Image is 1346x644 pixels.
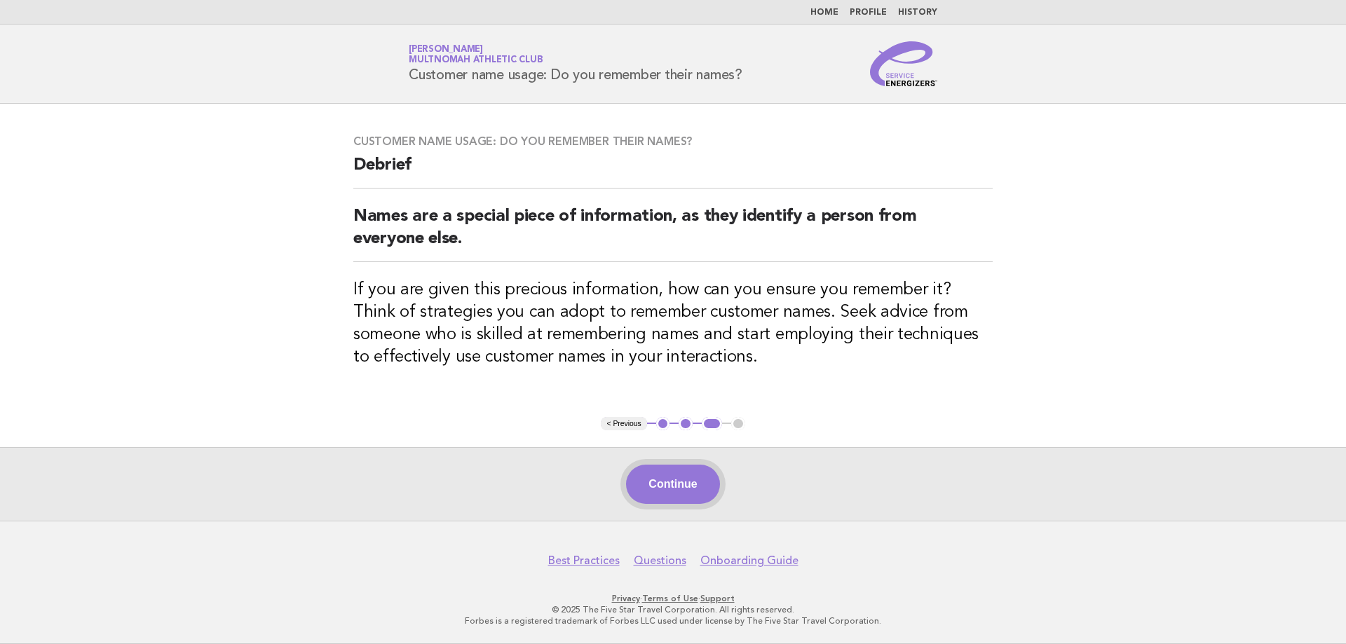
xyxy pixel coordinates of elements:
a: Questions [634,554,686,568]
a: Terms of Use [642,594,698,603]
a: Home [810,8,838,17]
a: [PERSON_NAME]Multnomah Athletic Club [409,45,543,64]
button: < Previous [601,417,646,431]
h1: Customer name usage: Do you remember their names? [409,46,742,82]
a: Onboarding Guide [700,554,798,568]
h3: If you are given this precious information, how can you ensure you remember it? Think of strategi... [353,279,993,369]
p: Forbes is a registered trademark of Forbes LLC used under license by The Five Star Travel Corpora... [244,615,1102,626]
p: © 2025 The Five Star Travel Corporation. All rights reserved. [244,604,1102,615]
button: 3 [702,417,722,431]
a: History [898,8,937,17]
span: Multnomah Athletic Club [409,56,543,65]
img: Service Energizers [870,41,937,86]
a: Best Practices [548,554,620,568]
a: Profile [850,8,887,17]
a: Support [700,594,735,603]
p: · · [244,593,1102,604]
button: Continue [626,465,719,504]
button: 2 [679,417,693,431]
h2: Debrief [353,154,993,189]
h3: Customer name usage: Do you remember their names? [353,135,993,149]
h2: Names are a special piece of information, as they identify a person from everyone else. [353,205,993,262]
a: Privacy [612,594,640,603]
button: 1 [656,417,670,431]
